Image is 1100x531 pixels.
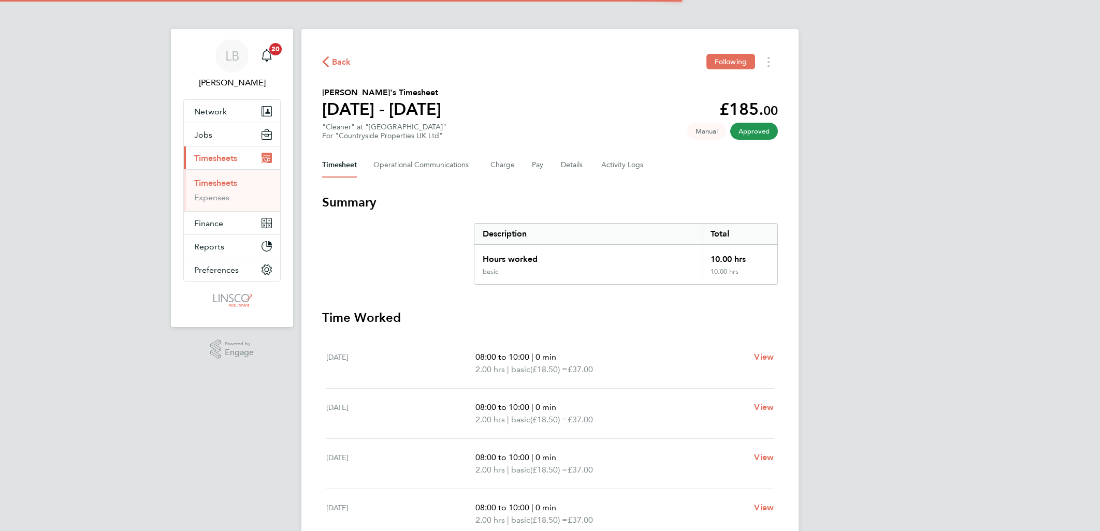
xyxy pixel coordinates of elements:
h2: [PERSON_NAME]'s Timesheet [322,86,441,99]
span: £37.00 [568,515,593,525]
span: basic [511,514,530,526]
span: View [754,402,774,412]
span: (£18.50) = [530,415,568,424]
span: 08:00 to 10:00 [475,452,529,462]
div: For "Countryside Properties UK Ltd" [322,131,446,140]
button: Operational Communications [373,153,474,178]
span: 2.00 hrs [475,465,505,475]
button: Back [322,55,351,68]
div: [DATE] [326,502,475,526]
div: Timesheets [184,169,280,211]
span: | [531,352,533,362]
span: Network [194,107,227,116]
a: Expenses [194,193,229,202]
button: Jobs [184,123,280,146]
span: Finance [194,218,223,228]
span: Preferences [194,265,239,275]
span: Powered by [225,340,254,348]
button: Network [184,100,280,123]
h1: [DATE] - [DATE] [322,99,441,120]
button: Activity Logs [601,153,645,178]
span: Reports [194,242,224,252]
span: | [531,452,533,462]
div: 10.00 hrs [702,268,777,284]
span: 0 min [535,452,556,462]
a: View [754,351,774,363]
span: | [507,515,509,525]
span: Lauren Butler [183,77,281,89]
span: 0 min [535,402,556,412]
span: Jobs [194,130,212,140]
button: Charge [490,153,515,178]
span: 0 min [535,352,556,362]
span: basic [511,363,530,376]
span: Back [332,56,351,68]
h3: Summary [322,194,778,211]
button: Timesheets [184,146,280,169]
span: 0 min [535,503,556,512]
a: View [754,401,774,414]
span: | [531,402,533,412]
span: basic [511,414,530,426]
span: | [507,465,509,475]
a: View [754,451,774,464]
button: Finance [184,212,280,234]
span: View [754,452,774,462]
div: [DATE] [326,351,475,376]
span: £37.00 [568,415,593,424]
button: Details [561,153,585,178]
div: Hours worked [474,245,702,268]
span: Timesheets [194,153,237,163]
span: (£18.50) = [530,515,568,525]
span: | [507,415,509,424]
span: 00 [763,103,778,118]
span: Engage [225,348,254,357]
span: 08:00 to 10:00 [475,503,529,512]
span: | [531,503,533,512]
span: basic [511,464,530,476]
span: (£18.50) = [530,465,568,475]
div: Total [702,224,777,244]
app-decimal: £185. [719,99,778,119]
div: Description [474,224,702,244]
div: "Cleaner" at "[GEOGRAPHIC_DATA]" [322,123,446,140]
span: | [507,364,509,374]
a: Go to home page [183,292,281,308]
span: Following [715,57,747,66]
span: 08:00 to 10:00 [475,352,529,362]
a: Timesheets [194,178,237,188]
span: LB [225,49,239,63]
button: Following [706,54,755,69]
span: 2.00 hrs [475,364,505,374]
span: (£18.50) = [530,364,568,374]
span: 20 [269,43,282,55]
span: £37.00 [568,465,593,475]
img: linsco-logo-retina.png [210,292,253,308]
button: Reports [184,235,280,258]
div: [DATE] [326,451,475,476]
div: 10.00 hrs [702,245,777,268]
span: This timesheet has been approved. [730,123,778,140]
span: 2.00 hrs [475,515,505,525]
nav: Main navigation [171,29,293,327]
span: This timesheet was manually created. [687,123,726,140]
a: View [754,502,774,514]
div: Summary [474,223,778,285]
span: View [754,503,774,512]
button: Timesheet [322,153,357,178]
span: 2.00 hrs [475,415,505,424]
a: LB[PERSON_NAME] [183,39,281,89]
button: Timesheets Menu [759,54,778,70]
span: £37.00 [568,364,593,374]
span: 08:00 to 10:00 [475,402,529,412]
button: Pay [532,153,544,178]
a: Powered byEngage [210,340,254,359]
div: basic [483,268,498,276]
button: Preferences [184,258,280,281]
h3: Time Worked [322,309,778,326]
a: 20 [256,39,277,72]
span: View [754,352,774,362]
div: [DATE] [326,401,475,426]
